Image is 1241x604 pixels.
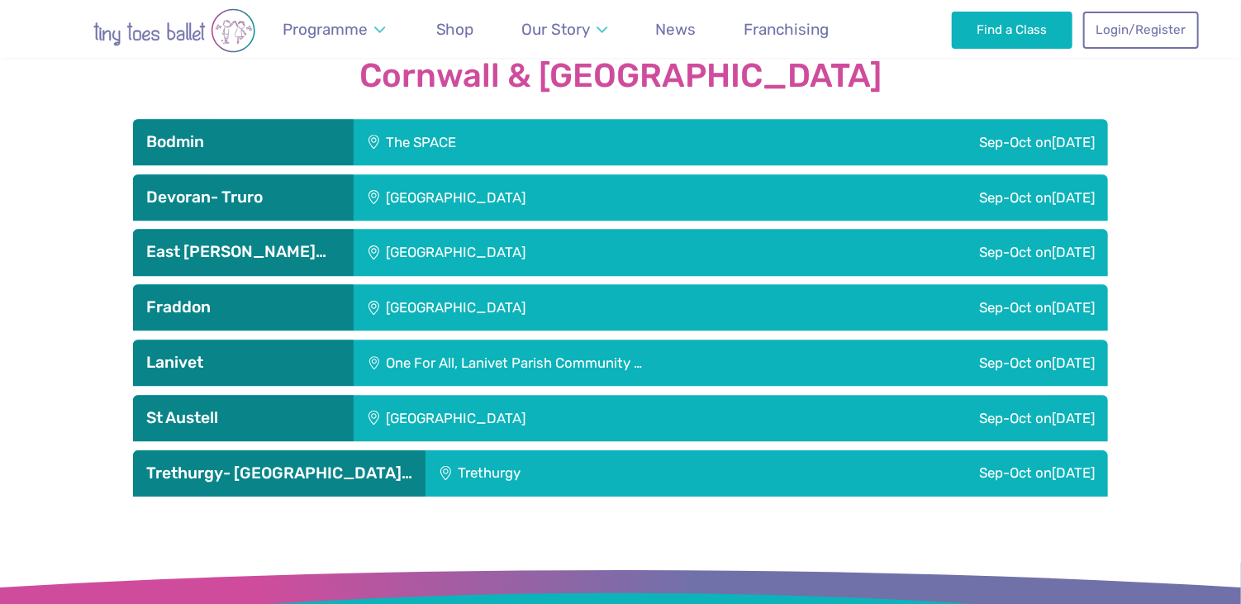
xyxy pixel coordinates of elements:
h3: Devoran- Truro [146,188,340,207]
div: [GEOGRAPHIC_DATA] [354,174,780,221]
span: Programme [283,20,368,39]
h3: Bodmin [146,132,340,152]
strong: Cornwall & [GEOGRAPHIC_DATA] [133,58,1108,94]
span: [DATE] [1052,189,1095,206]
span: News [655,20,696,39]
a: Find a Class [952,12,1073,48]
a: Our Story [514,10,616,49]
a: Franchising [736,10,837,49]
h3: Trethurgy- [GEOGRAPHIC_DATA]… [146,464,412,483]
span: [DATE] [1052,299,1095,316]
span: Shop [436,20,474,39]
div: Sep-Oct on [692,119,1108,165]
h3: East [PERSON_NAME]… [146,242,340,262]
a: Login/Register [1083,12,1199,48]
span: [DATE] [1052,354,1095,371]
div: Sep-Oct on [780,174,1108,221]
div: The SPACE [354,119,692,165]
div: Trethurgy [426,450,720,497]
a: News [648,10,704,49]
span: [DATE] [1052,410,1095,426]
div: Sep-Oct on [780,395,1108,441]
h3: Fraddon [146,297,340,317]
div: Sep-Oct on [780,284,1108,331]
div: Sep-Oct on [866,340,1108,386]
h3: Lanivet [146,353,340,373]
a: Programme [274,10,392,49]
h3: St Austell [146,408,340,428]
span: Franchising [744,20,830,39]
span: [DATE] [1052,134,1095,150]
div: [GEOGRAPHIC_DATA] [354,395,780,441]
div: One For All, Lanivet Parish Community … [354,340,866,386]
span: [DATE] [1052,244,1095,260]
span: Our Story [521,20,590,39]
div: [GEOGRAPHIC_DATA] [354,229,780,275]
img: tiny toes ballet [42,8,307,53]
div: Sep-Oct on [720,450,1108,497]
div: Sep-Oct on [780,229,1108,275]
a: Shop [428,10,482,49]
div: [GEOGRAPHIC_DATA] [354,284,780,331]
span: [DATE] [1052,464,1095,481]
